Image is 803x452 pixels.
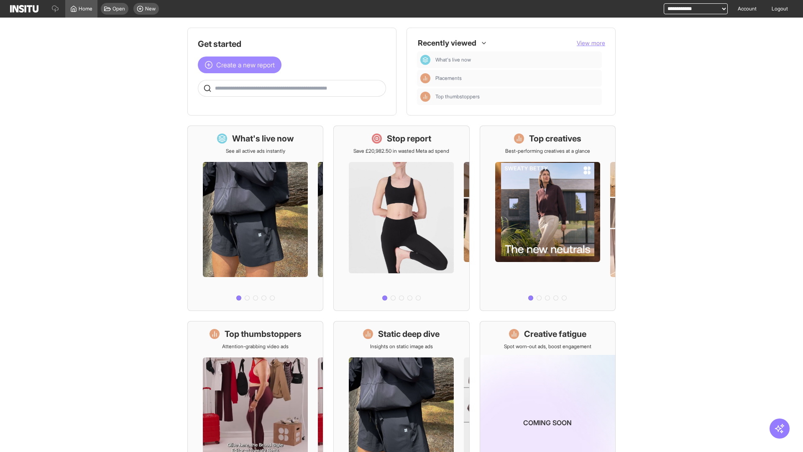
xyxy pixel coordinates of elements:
[529,133,581,144] h1: Top creatives
[435,93,480,100] span: Top thumbstoppers
[198,38,386,50] h1: Get started
[216,60,275,70] span: Create a new report
[378,328,440,340] h1: Static deep dive
[435,56,471,63] span: What's live now
[387,133,431,144] h1: Stop report
[420,92,430,102] div: Insights
[113,5,125,12] span: Open
[505,148,590,154] p: Best-performing creatives at a glance
[187,126,323,311] a: What's live nowSee all active ads instantly
[232,133,294,144] h1: What's live now
[577,39,605,47] button: View more
[226,148,285,154] p: See all active ads instantly
[79,5,92,12] span: Home
[480,126,616,311] a: Top creativesBest-performing creatives at a glance
[333,126,469,311] a: Stop reportSave £20,982.50 in wasted Meta ad spend
[222,343,289,350] p: Attention-grabbing video ads
[435,93,598,100] span: Top thumbstoppers
[225,328,302,340] h1: Top thumbstoppers
[10,5,38,13] img: Logo
[435,56,598,63] span: What's live now
[145,5,156,12] span: New
[435,75,598,82] span: Placements
[353,148,449,154] p: Save £20,982.50 in wasted Meta ad spend
[370,343,433,350] p: Insights on static image ads
[420,73,430,83] div: Insights
[577,39,605,46] span: View more
[198,56,281,73] button: Create a new report
[420,55,430,65] div: Dashboard
[435,75,462,82] span: Placements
